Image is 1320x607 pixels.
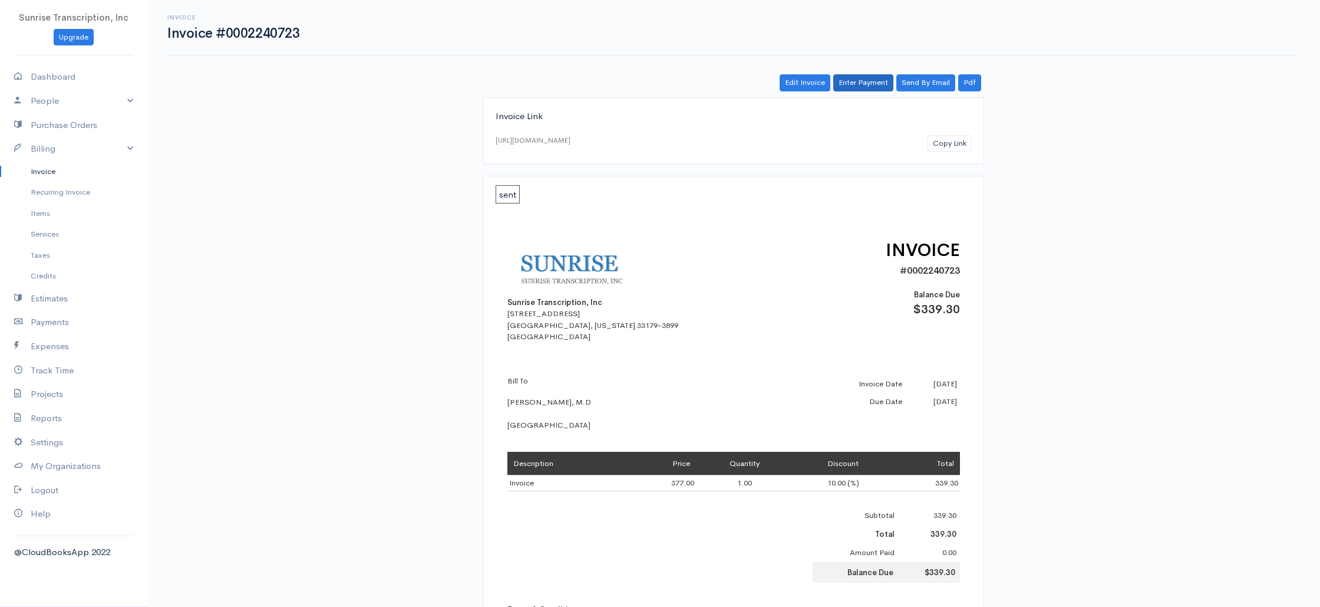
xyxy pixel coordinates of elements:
div: [PERSON_NAME], M.D [GEOGRAPHIC_DATA] [507,375,714,431]
div: [URL][DOMAIN_NAME] [496,135,570,146]
td: 339.30 [898,506,960,525]
td: Balance Due [813,562,898,583]
h6: Invoice [167,14,299,21]
h1: Invoice #0002240723 [167,26,299,41]
td: Price [628,452,696,475]
td: Invoice Date [813,375,905,393]
td: [DATE] [905,375,960,393]
td: Subtotal [813,506,898,525]
td: Amount Paid [813,543,898,562]
td: Discount [793,452,893,475]
a: Upgrade [54,29,94,46]
td: 339.30 [893,475,960,491]
td: [DATE] [905,393,960,411]
td: $339.30 [898,562,960,583]
p: Bill To [507,375,714,387]
td: Quantity [696,452,793,475]
span: Sunrise Transcription, Inc [19,12,128,23]
b: Total [875,529,895,539]
td: 10.00 (%) [793,475,893,491]
div: [STREET_ADDRESS] [GEOGRAPHIC_DATA], [US_STATE] 33179-3899 [GEOGRAPHIC_DATA] [507,308,714,343]
button: Copy Link [928,135,972,152]
div: Invoice Link [496,110,972,123]
span: sent [496,185,520,204]
b: Sunrise Transcription, Inc [507,297,602,307]
img: logo-41.gif [507,237,655,297]
b: 339.30 [930,529,956,539]
a: Edit Invoice [780,74,830,91]
td: 1.00 [696,475,793,491]
td: Due Date [813,393,905,411]
td: Total [893,452,960,475]
span: $339.30 [913,302,960,317]
span: Balance Due [914,290,960,300]
span: INVOICE [886,239,960,261]
a: Pdf [958,74,981,91]
td: 0.00 [898,543,960,562]
span: #0002240723 [900,264,960,277]
a: Enter Payment [833,74,893,91]
td: Description [507,452,628,475]
td: Invoice [507,475,628,491]
a: Send By Email [896,74,955,91]
div: @CloudBooksApp 2022 [14,546,133,559]
td: 377.00 [628,475,696,491]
